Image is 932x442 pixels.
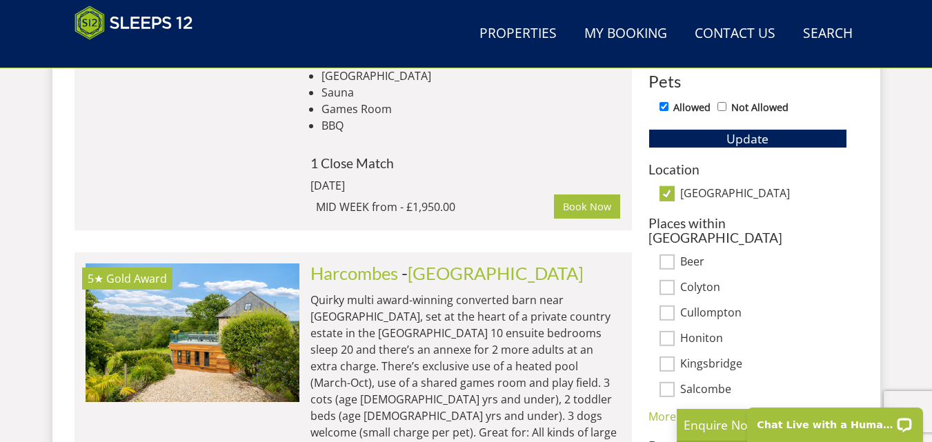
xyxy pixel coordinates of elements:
a: My Booking [579,19,673,50]
iframe: Customer reviews powered by Trustpilot [68,48,212,60]
li: BBQ [321,117,621,134]
h3: Pets [648,72,847,90]
label: Allowed [673,100,711,115]
label: Cullompton [680,306,847,321]
label: Honiton [680,332,847,347]
label: Beer [680,255,847,270]
h3: Location [648,162,847,177]
img: Sleeps 12 [75,6,193,40]
div: MID WEEK from - £1,950.00 [316,199,555,215]
label: [GEOGRAPHIC_DATA] [680,187,847,202]
a: Search [797,19,858,50]
label: Kingsbridge [680,357,847,372]
h3: Places within [GEOGRAPHIC_DATA] [648,216,847,245]
button: Update [648,129,847,148]
a: Contact Us [689,19,781,50]
span: Harcombes has been awarded a Gold Award by Visit England [106,271,167,286]
iframe: LiveChat chat widget [738,399,932,442]
label: Colyton [680,281,847,296]
span: Harcombes has a 5 star rating under the Quality in Tourism Scheme [88,271,103,286]
a: More Locations... [648,409,737,424]
span: - [401,263,584,283]
li: Games Room [321,101,621,117]
label: Not Allowed [731,100,789,115]
a: Harcombes [310,263,398,283]
label: Salcombe [680,383,847,398]
a: [GEOGRAPHIC_DATA] [408,263,584,283]
li: [GEOGRAPHIC_DATA] [321,68,621,84]
li: Sauna [321,84,621,101]
a: Book Now [554,194,620,218]
a: 5★ Gold Award [86,263,299,401]
div: [DATE] [310,177,497,194]
a: Properties [474,19,562,50]
img: open-uri20250123-23-axlb3d.original. [86,263,299,401]
span: Update [726,130,769,147]
h4: 1 Close Match [310,156,621,170]
p: Enquire Now [684,416,891,434]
